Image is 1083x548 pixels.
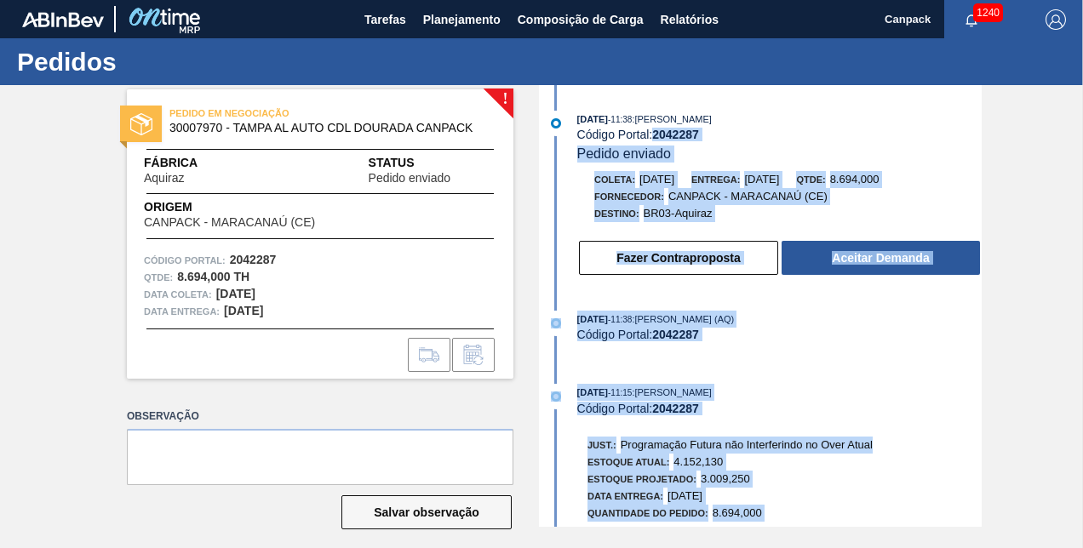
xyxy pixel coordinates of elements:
[364,9,406,30] span: Tarefas
[577,314,608,324] span: [DATE]
[369,172,451,185] span: Pedido enviado
[673,455,723,468] span: 4.152,130
[577,114,608,124] span: [DATE]
[587,508,708,518] span: Quantidade do Pedido:
[551,118,561,128] img: atual
[632,387,712,397] span: : [PERSON_NAME]
[639,173,674,186] span: [DATE]
[144,154,238,172] span: Fábrica
[587,457,669,467] span: Estoque Atual:
[216,287,255,300] strong: [DATE]
[973,3,1003,22] span: 1240
[644,207,713,220] span: BR03-Aquiraz
[423,9,501,30] span: Planejamento
[594,208,639,219] span: Destino:
[577,328,982,341] div: Código Portal:
[230,253,277,266] strong: 2042287
[144,269,173,286] span: Qtde :
[551,391,561,402] img: atual
[594,174,635,185] span: Coleta:
[830,173,880,186] span: 8.694,000
[587,491,663,501] span: Data Entrega:
[652,328,699,341] strong: 2042287
[594,191,664,202] span: Fornecedor:
[668,489,702,502] span: [DATE]
[577,146,671,161] span: Pedido enviado
[691,174,740,185] span: Entrega:
[621,438,873,451] span: Programação Futura não Interferindo no Over Atual
[518,9,644,30] span: Composição de Carga
[144,286,212,303] span: Data coleta:
[796,174,825,185] span: Qtde:
[408,338,450,372] div: Ir para Composição de Carga
[144,198,364,216] span: Origem
[701,472,750,485] span: 3.009,250
[608,115,632,124] span: - 11:38
[577,387,608,397] span: [DATE]
[144,216,315,229] span: CANPACK - MARACANAÚ (CE)
[577,128,982,141] div: Código Portal:
[587,474,696,484] span: Estoque Projetado:
[22,12,104,27] img: TNhmsLtSVTkK8tSr43FrP2fwEKptu5GPRR3wAAAABJRU5ErkJggg==
[632,314,734,324] span: : [PERSON_NAME] (AQ)
[661,9,719,30] span: Relatórios
[944,8,999,31] button: Notificações
[577,402,982,415] div: Código Portal:
[144,303,220,320] span: Data entrega:
[169,122,478,134] span: 30007970 - TAMPA AL AUTO CDL DOURADA CANPACK
[369,154,496,172] span: Status
[652,402,699,415] strong: 2042287
[782,241,980,275] button: Aceitar Demanda
[632,114,712,124] span: : [PERSON_NAME]
[713,506,762,519] span: 8.694,000
[144,252,226,269] span: Código Portal:
[177,270,249,283] strong: 8.694,000 TH
[224,304,263,317] strong: [DATE]
[127,404,513,429] label: Observação
[652,128,699,141] strong: 2042287
[130,113,152,135] img: status
[587,440,616,450] span: Just.:
[579,241,778,275] button: Fazer Contraproposta
[17,52,319,71] h1: Pedidos
[1046,9,1066,30] img: Logout
[668,190,828,203] span: CANPACK - MARACANAÚ (CE)
[341,495,512,529] button: Salvar observação
[744,173,779,186] span: [DATE]
[144,172,184,185] span: Aquiraz
[169,105,408,122] span: PEDIDO EM NEGOCIAÇÃO
[608,388,632,397] span: - 11:15
[608,315,632,324] span: - 11:38
[452,338,495,372] div: Informar alteração no pedido
[551,318,561,328] img: atual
